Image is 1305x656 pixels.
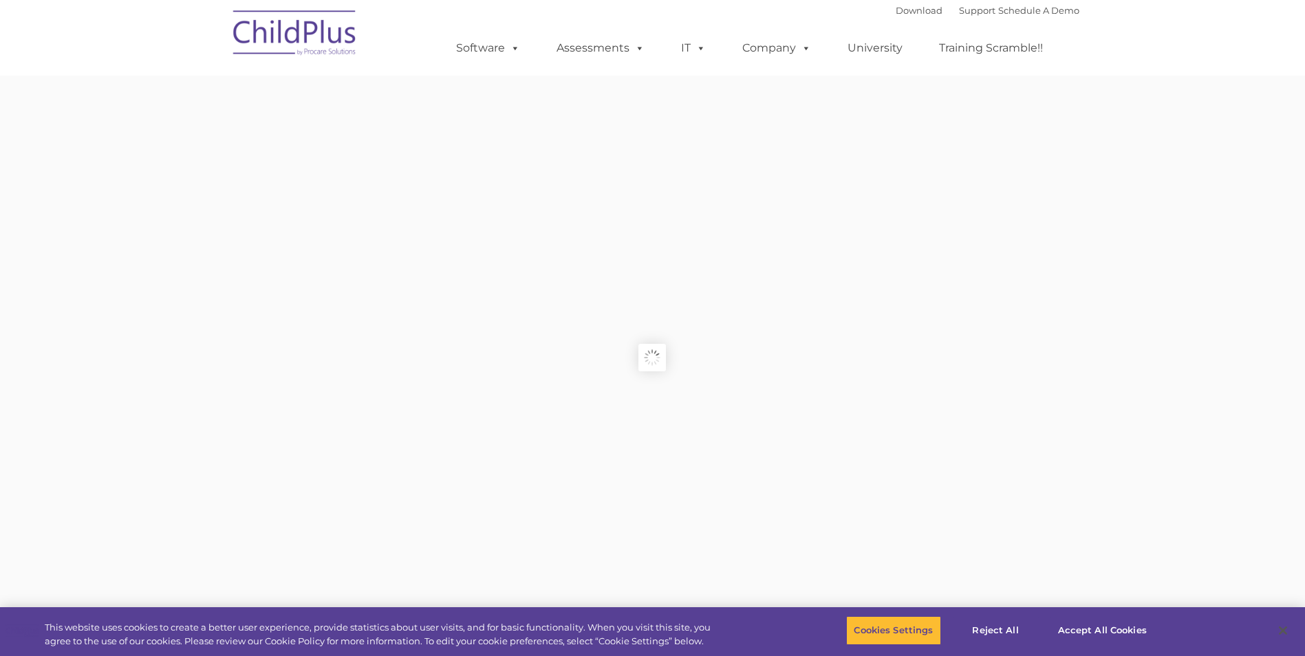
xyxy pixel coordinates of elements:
font: | [896,5,1079,16]
button: Accept All Cookies [1050,616,1154,645]
a: University [834,34,916,62]
a: Schedule A Demo [998,5,1079,16]
button: Close [1268,615,1298,646]
a: Download [896,5,942,16]
a: IT [667,34,720,62]
button: Cookies Settings [846,616,940,645]
a: Support [959,5,995,16]
a: Company [729,34,825,62]
a: Assessments [543,34,658,62]
div: This website uses cookies to create a better user experience, provide statistics about user visit... [45,621,718,648]
button: Reject All [953,616,1039,645]
img: ChildPlus by Procare Solutions [226,1,364,69]
a: Training Scramble!! [925,34,1057,62]
a: Software [442,34,534,62]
